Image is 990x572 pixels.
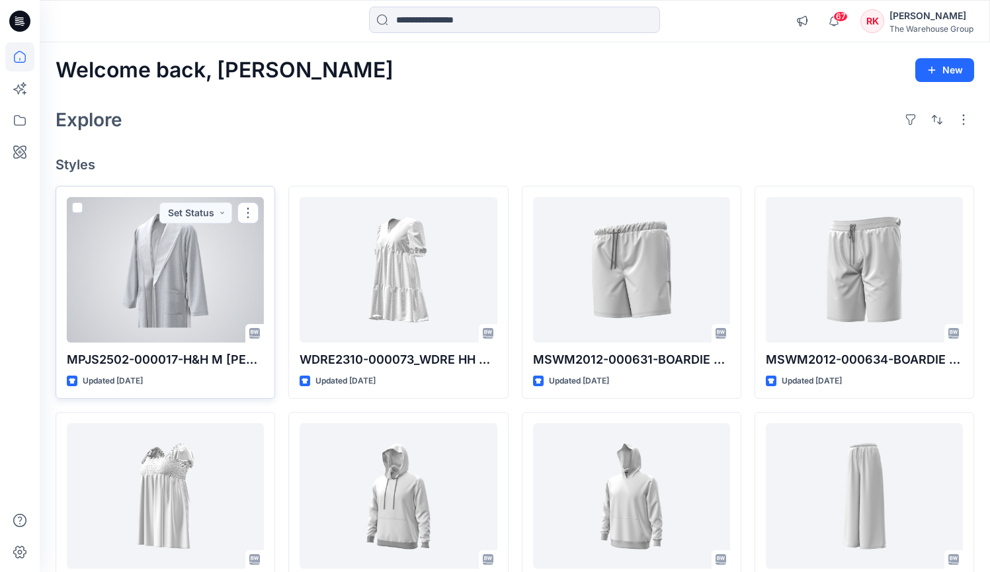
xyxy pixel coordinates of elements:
[67,197,264,343] a: MPJS2502-000017-H&H M TERRY ROBE
[533,423,730,569] a: MSWE2003-001070-SWT RVT LS HIVIS PULLOVER HOOD
[533,197,730,343] a: MSWM2012-000631-BOARDIE HHM MFIBRE PS
[300,350,497,369] p: WDRE2310-000073_WDRE HH SS TIERED MINI
[67,423,264,569] a: WDRE2401-000129_WDRE HH PS RACHEL DRESS
[766,197,963,343] a: MSWM2012-000634-BOARDIE HHM 4W STRETCH
[860,9,884,33] div: RK
[300,423,497,569] a: MSWE2405-000425-SWT GAM HOOD EMBROIDERY
[889,24,973,34] div: The Warehouse Group
[533,350,730,369] p: MSWM2012-000631-BOARDIE HHM MFIBRE PS
[766,423,963,569] a: WPAN2401-000177-WPAN HH DRAWSTRING PANT
[766,350,963,369] p: MSWM2012-000634-BOARDIE HHM 4W STRETCH
[315,374,376,388] p: Updated [DATE]
[56,58,393,83] h2: Welcome back, [PERSON_NAME]
[549,374,609,388] p: Updated [DATE]
[56,109,122,130] h2: Explore
[56,157,974,173] h4: Styles
[67,350,264,369] p: MPJS2502-000017-H&H M [PERSON_NAME]
[915,58,974,82] button: New
[782,374,842,388] p: Updated [DATE]
[83,374,143,388] p: Updated [DATE]
[300,197,497,343] a: WDRE2310-000073_WDRE HH SS TIERED MINI
[833,11,848,22] span: 67
[889,8,973,24] div: [PERSON_NAME]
